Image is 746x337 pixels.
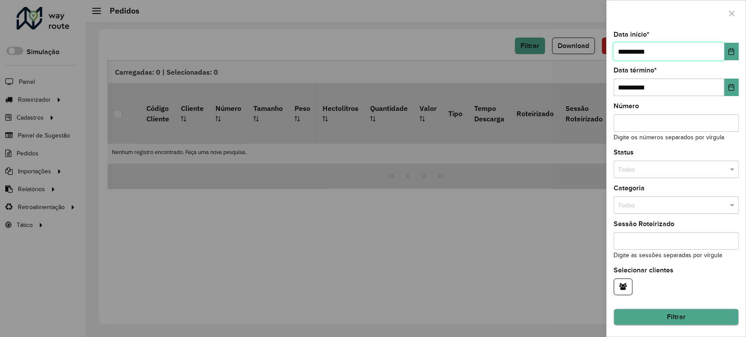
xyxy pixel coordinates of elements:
[614,65,657,76] label: Data término
[614,101,639,111] label: Número
[614,252,722,258] small: Digite as sessões separadas por vírgula
[614,134,724,141] small: Digite os números separados por vírgula
[724,79,739,96] button: Choose Date
[614,219,674,229] label: Sessão Roteirizado
[614,309,739,325] button: Filtrar
[614,29,649,40] label: Data início
[614,265,673,275] label: Selecionar clientes
[614,147,634,158] label: Status
[724,43,739,60] button: Choose Date
[614,183,645,193] label: Categoria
